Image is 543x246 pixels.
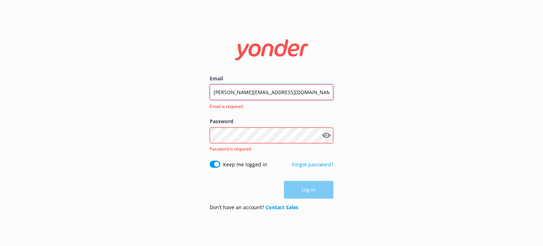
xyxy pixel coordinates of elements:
[210,84,333,100] input: user@emailaddress.com
[210,146,251,152] span: Password is required
[210,118,333,125] label: Password
[210,75,333,82] label: Email
[223,161,267,168] label: Keep me logged in
[265,204,298,211] a: Contact Sales
[319,128,333,142] button: Show password
[210,204,298,211] p: Don’t have an account?
[292,161,333,168] a: Forgot password?
[210,103,329,110] span: Email is required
